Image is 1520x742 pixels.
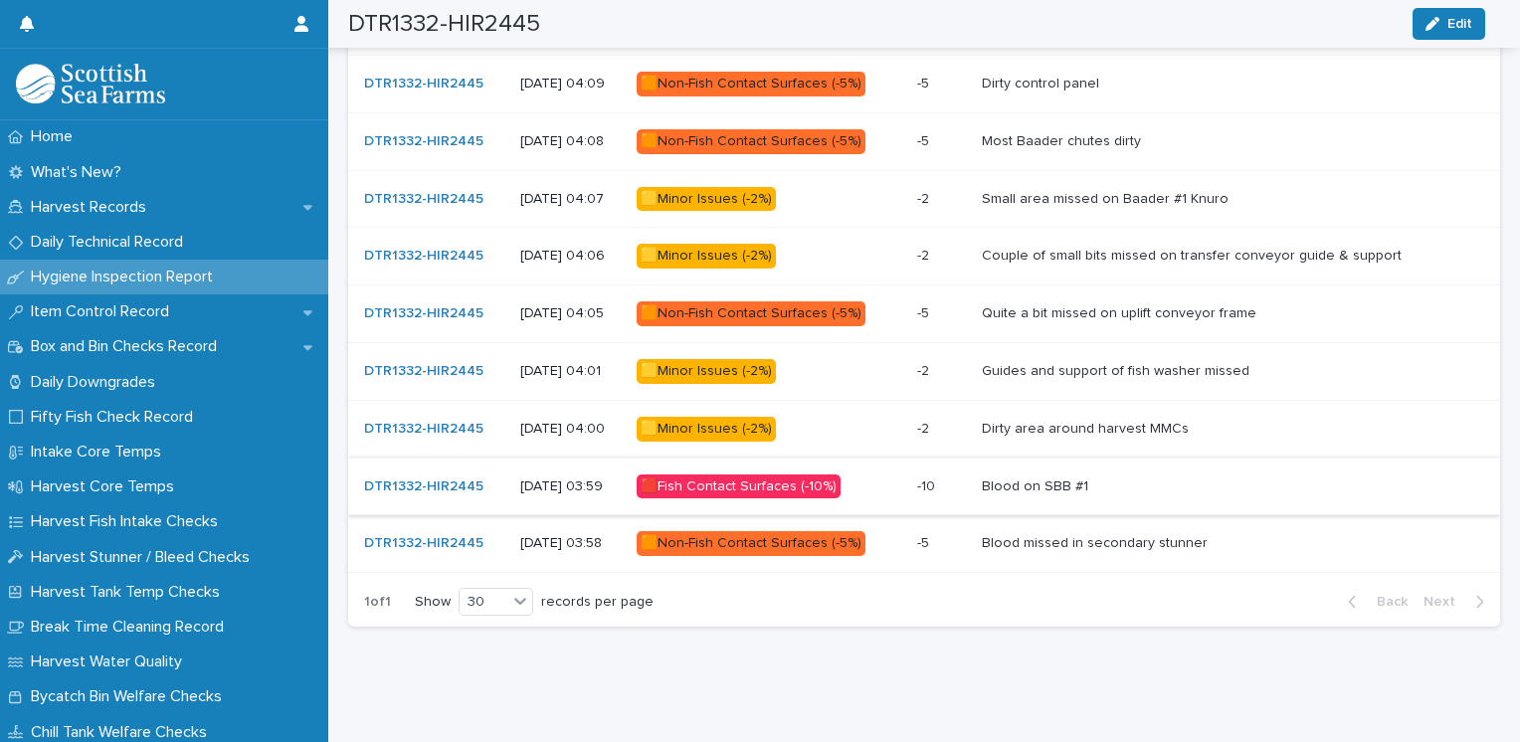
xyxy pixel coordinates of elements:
div: 🟥Fish Contact Surfaces (-10%) [637,474,841,499]
div: 30 [460,592,507,613]
div: 🟧Non-Fish Contact Surfaces (-5%) [637,72,865,96]
h2: DTR1332-HIR2445 [348,10,540,39]
a: DTR1332-HIR2445 [364,535,483,552]
p: Show [415,594,451,611]
p: Daily Technical Record [23,233,199,252]
span: Next [1424,595,1467,609]
p: records per page [541,594,654,611]
a: DTR1332-HIR2445 [364,191,483,208]
tr: DTR1332-HIR2445 [DATE] 04:01🟨Minor Issues (-2%)-2-2 Guides and support of fish washer missedGuide... [348,343,1500,401]
tr: DTR1332-HIR2445 [DATE] 04:09🟧Non-Fish Contact Surfaces (-5%)-5-5 Dirty control panelDirty control... [348,56,1500,113]
p: [DATE] 04:00 [520,421,621,438]
p: Item Control Record [23,302,185,321]
tr: DTR1332-HIR2445 [DATE] 03:59🟥Fish Contact Surfaces (-10%)-10-10 Blood on SBB #1Blood on SBB #1 [348,458,1500,515]
p: 1 of 1 [348,578,407,627]
p: Harvest Stunner / Bleed Checks [23,548,266,567]
tr: DTR1332-HIR2445 [DATE] 04:00🟨Minor Issues (-2%)-2-2 Dirty area around harvest MMCsDirty area arou... [348,400,1500,458]
div: 🟧Non-Fish Contact Surfaces (-5%) [637,129,865,154]
p: Quite a bit missed on uplift conveyor frame [982,301,1260,322]
p: Hygiene Inspection Report [23,268,229,286]
tr: DTR1332-HIR2445 [DATE] 04:06🟨Minor Issues (-2%)-2-2 Couple of small bits missed on transfer conve... [348,228,1500,285]
div: 🟨Minor Issues (-2%) [637,359,776,384]
tr: DTR1332-HIR2445 [DATE] 04:08🟧Non-Fish Contact Surfaces (-5%)-5-5 Most Baader chutes dirtyMost Baa... [348,112,1500,170]
p: Harvest Water Quality [23,652,198,671]
p: -2 [917,417,933,438]
p: [DATE] 03:58 [520,535,621,552]
div: 🟨Minor Issues (-2%) [637,417,776,442]
p: Intake Core Temps [23,443,177,462]
p: -5 [917,301,933,322]
p: Small area missed on Baader #1 Knuro [982,187,1233,208]
p: Harvest Records [23,198,162,217]
a: DTR1332-HIR2445 [364,363,483,380]
span: Edit [1447,17,1472,31]
p: -2 [917,187,933,208]
div: 🟨Minor Issues (-2%) [637,187,776,212]
p: Couple of small bits missed on transfer conveyor guide & support [982,244,1406,265]
p: Blood on SBB #1 [982,474,1092,495]
p: [DATE] 03:59 [520,478,621,495]
p: [DATE] 04:09 [520,76,621,93]
p: What's New? [23,163,137,182]
p: Harvest Fish Intake Checks [23,512,234,531]
tr: DTR1332-HIR2445 [DATE] 04:07🟨Minor Issues (-2%)-2-2 Small area missed on Baader #1 KnuroSmall are... [348,170,1500,228]
p: [DATE] 04:01 [520,363,621,380]
a: DTR1332-HIR2445 [364,133,483,150]
p: Harvest Tank Temp Checks [23,583,236,602]
p: -5 [917,531,933,552]
p: -5 [917,72,933,93]
p: [DATE] 04:08 [520,133,621,150]
p: Fifty Fish Check Record [23,408,209,427]
p: [DATE] 04:05 [520,305,621,322]
p: -10 [917,474,939,495]
tr: DTR1332-HIR2445 [DATE] 04:05🟧Non-Fish Contact Surfaces (-5%)-5-5 Quite a bit missed on uplift con... [348,285,1500,343]
p: Guides and support of fish washer missed [982,359,1253,380]
a: DTR1332-HIR2445 [364,421,483,438]
p: Dirty control panel [982,72,1103,93]
a: DTR1332-HIR2445 [364,248,483,265]
a: DTR1332-HIR2445 [364,76,483,93]
p: Chill Tank Welfare Checks [23,723,223,742]
div: 🟨Minor Issues (-2%) [637,244,776,269]
p: Box and Bin Checks Record [23,337,233,356]
img: mMrefqRFQpe26GRNOUkG [16,64,165,103]
p: Dirty area around harvest MMCs [982,417,1193,438]
p: [DATE] 04:07 [520,191,621,208]
a: DTR1332-HIR2445 [364,305,483,322]
div: 🟧Non-Fish Contact Surfaces (-5%) [637,301,865,326]
p: Blood missed in secondary stunner [982,531,1212,552]
div: 🟧Non-Fish Contact Surfaces (-5%) [637,531,865,556]
p: -5 [917,129,933,150]
a: DTR1332-HIR2445 [364,478,483,495]
button: Next [1416,593,1500,611]
p: -2 [917,244,933,265]
tr: DTR1332-HIR2445 [DATE] 03:58🟧Non-Fish Contact Surfaces (-5%)-5-5 Blood missed in secondary stunne... [348,515,1500,573]
span: Back [1365,595,1408,609]
p: Home [23,127,89,146]
p: -2 [917,359,933,380]
button: Back [1332,593,1416,611]
p: Harvest Core Temps [23,477,190,496]
p: Break Time Cleaning Record [23,618,240,637]
p: Most Baader chutes dirty [982,129,1145,150]
button: Edit [1413,8,1485,40]
p: Daily Downgrades [23,373,171,392]
p: [DATE] 04:06 [520,248,621,265]
p: Bycatch Bin Welfare Checks [23,687,238,706]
